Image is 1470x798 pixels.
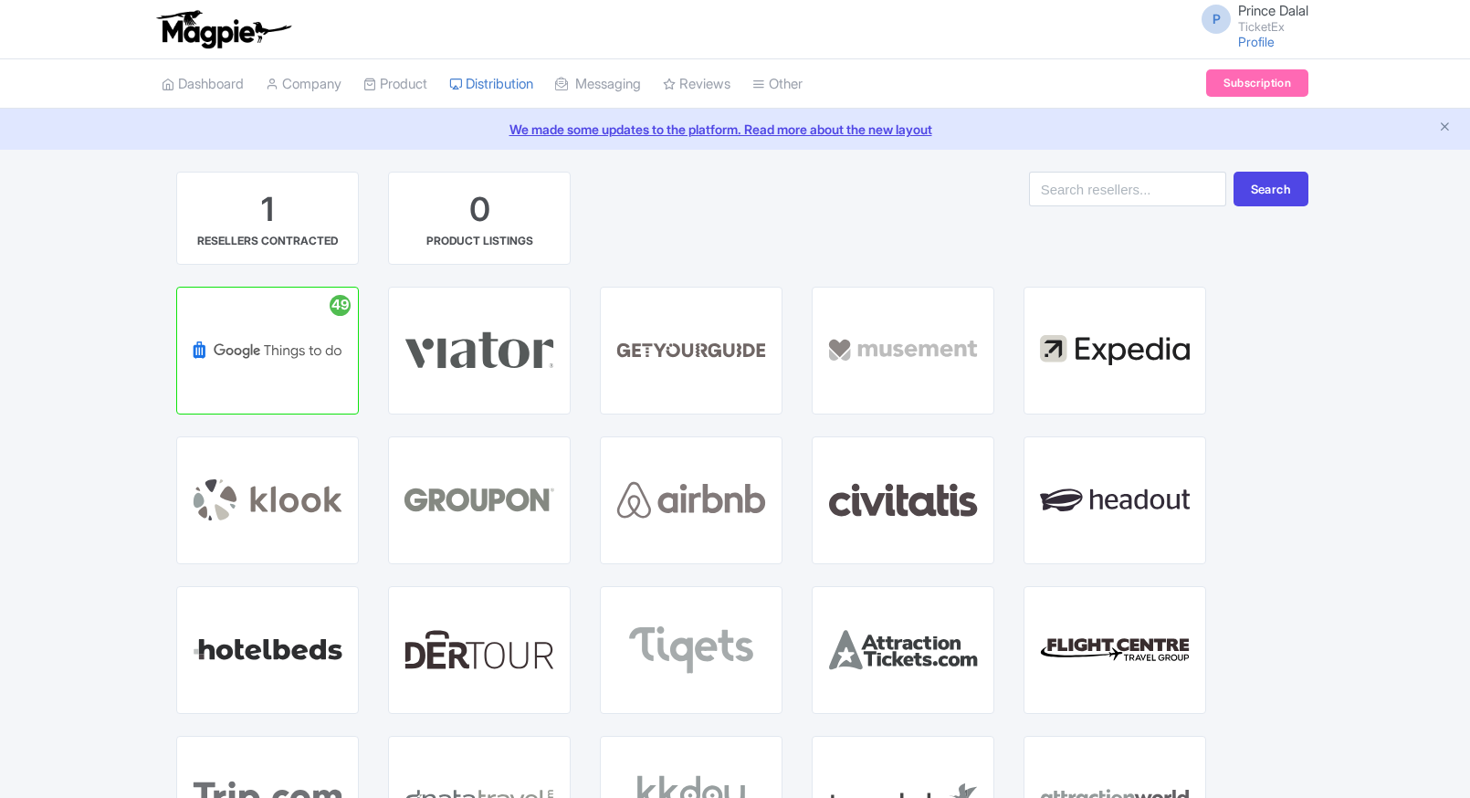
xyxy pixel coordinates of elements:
[176,172,359,265] a: 1 RESELLERS CONTRACTED
[266,59,341,110] a: Company
[469,187,490,233] div: 0
[1238,21,1308,33] small: TicketEx
[1438,118,1452,139] button: Close announcement
[555,59,641,110] a: Messaging
[1206,69,1308,97] a: Subscription
[1238,34,1275,49] a: Profile
[11,120,1459,139] a: We made some updates to the platform. Read more about the new layout
[363,59,427,110] a: Product
[663,59,730,110] a: Reviews
[176,287,359,415] a: 49
[388,172,571,265] a: 0 PRODUCT LISTINGS
[1238,2,1308,19] span: Prince Dalal
[1191,4,1308,33] a: P Prince Dalal TicketEx
[162,59,244,110] a: Dashboard
[152,9,294,49] img: logo-ab69f6fb50320c5b225c76a69d11143b.png
[261,187,274,233] div: 1
[752,59,803,110] a: Other
[197,233,338,249] div: RESELLERS CONTRACTED
[426,233,533,249] div: PRODUCT LISTINGS
[1029,172,1226,206] input: Search resellers...
[449,59,533,110] a: Distribution
[1202,5,1231,34] span: P
[1234,172,1308,206] button: Search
